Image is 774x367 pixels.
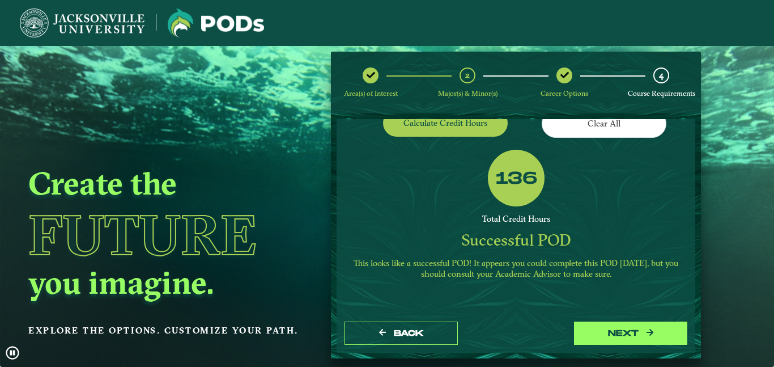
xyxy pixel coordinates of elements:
[28,207,304,263] h1: Future
[541,89,588,98] span: Career Options
[659,70,664,81] span: 4
[438,89,497,98] span: Major(s) & Minor(s)
[628,89,695,98] span: Course Requirements
[465,70,470,81] span: 2
[348,230,683,250] div: Successful POD
[348,214,683,225] div: Total Credit Hours
[345,322,458,345] button: Back
[28,263,304,302] h2: you imagine.
[28,163,304,203] h2: Create the
[344,89,398,98] span: Area(s) of Interest
[168,9,264,37] img: Jacksonville University logo
[348,258,683,280] p: This looks like a successful POD! It appears you could complete this POD [DATE], but you should c...
[574,322,687,345] button: next
[496,168,538,190] label: 136
[20,9,144,37] img: Jacksonville University logo
[383,109,508,136] button: Calculate credit hours
[542,109,666,137] button: Clear All
[28,322,304,339] p: Explore the options. Customize your path.
[394,328,424,338] span: Back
